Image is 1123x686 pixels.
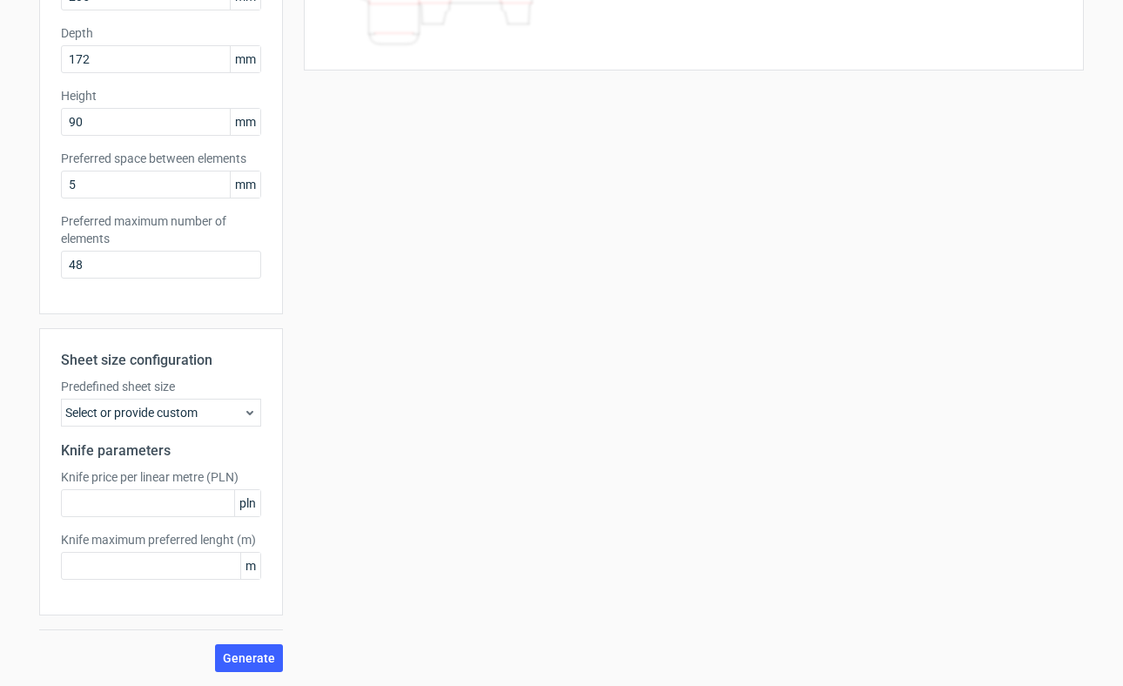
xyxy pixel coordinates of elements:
[234,490,260,516] span: pln
[61,87,261,104] label: Height
[61,378,261,395] label: Predefined sheet size
[61,350,261,371] h2: Sheet size configuration
[61,468,261,486] label: Knife price per linear metre (PLN)
[230,109,260,135] span: mm
[61,212,261,247] label: Preferred maximum number of elements
[61,531,261,548] label: Knife maximum preferred lenght (m)
[230,171,260,198] span: mm
[61,150,261,167] label: Preferred space between elements
[240,553,260,579] span: m
[61,24,261,42] label: Depth
[223,652,275,664] span: Generate
[61,399,261,427] div: Select or provide custom
[230,46,260,72] span: mm
[215,644,283,672] button: Generate
[61,441,261,461] h2: Knife parameters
